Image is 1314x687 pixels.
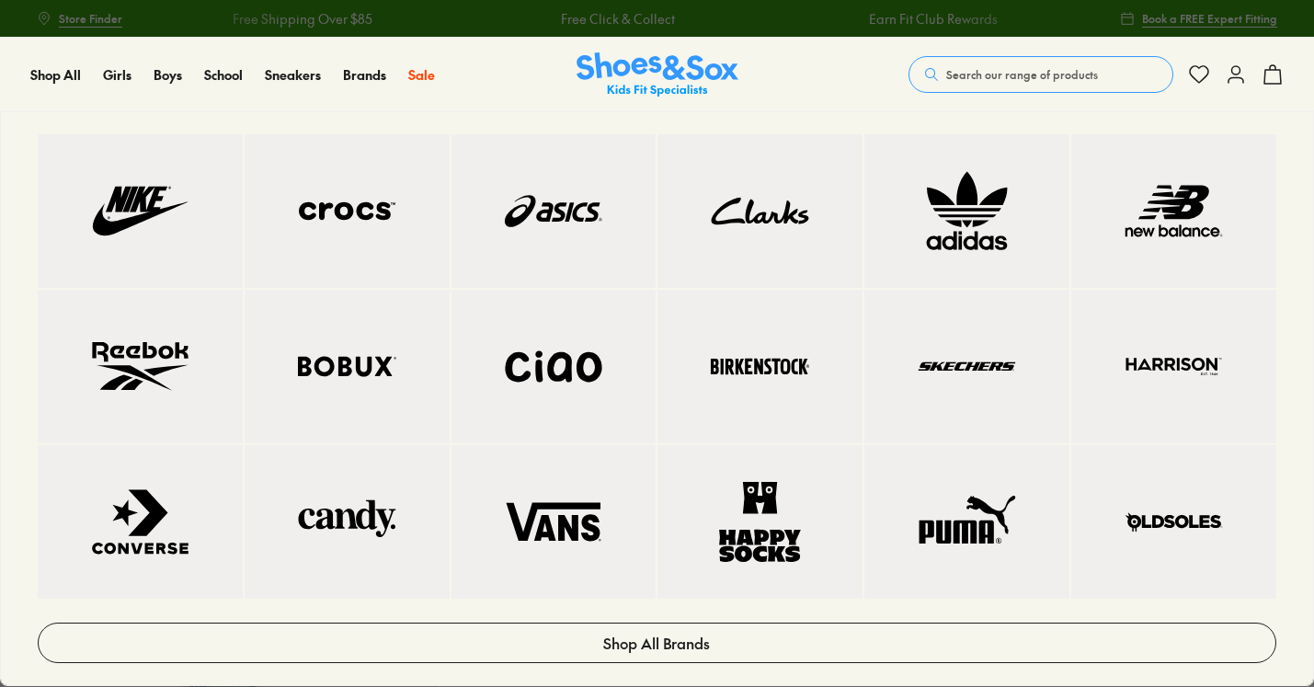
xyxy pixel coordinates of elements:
a: Brands [343,65,386,85]
span: Book a FREE Expert Fitting [1142,10,1277,27]
a: Boys [154,65,182,85]
a: Store Finder [37,2,122,35]
a: School [204,65,243,85]
button: Search our range of products [908,56,1173,93]
a: Earn Fit Club Rewards [868,9,997,29]
span: Girls [103,65,131,84]
span: Store Finder [59,10,122,27]
a: Shoes & Sox [577,52,738,97]
a: Free Shipping Over $85 [232,9,371,29]
a: Sneakers [265,65,321,85]
a: Girls [103,65,131,85]
a: Book a FREE Expert Fitting [1120,2,1277,35]
span: Search our range of products [946,66,1098,83]
span: Shop All [30,65,81,84]
button: Gorgias live chat [9,6,64,62]
a: Sale [408,65,435,85]
span: Shop All Brands [603,632,710,654]
a: Shop All [30,65,81,85]
a: Free Click & Collect [560,9,674,29]
span: Boys [154,65,182,84]
span: Brands [343,65,386,84]
img: SNS_Logo_Responsive.svg [577,52,738,97]
span: Sneakers [265,65,321,84]
span: Sale [408,65,435,84]
a: Shop All Brands [38,623,1276,663]
span: School [204,65,243,84]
